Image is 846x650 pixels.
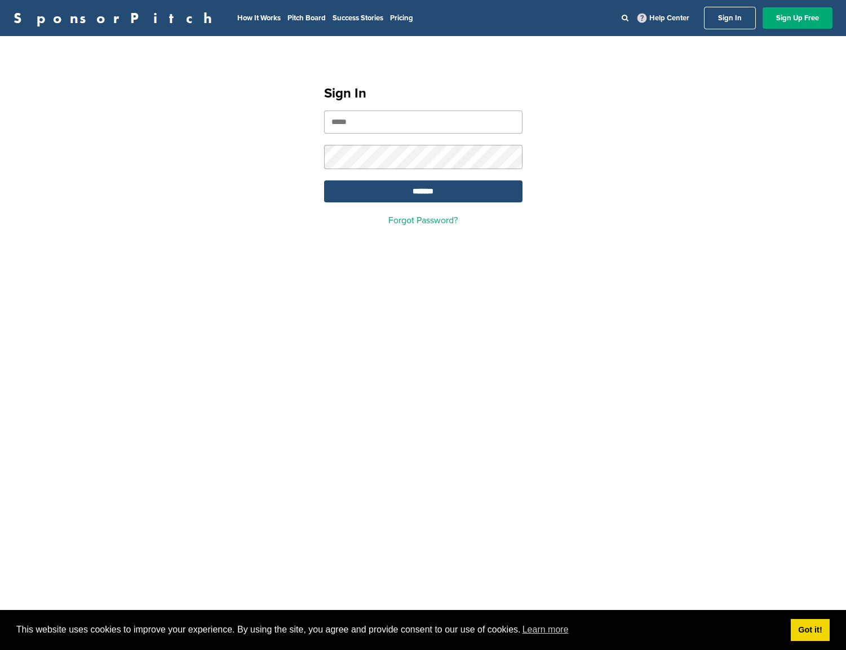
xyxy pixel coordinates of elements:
[763,7,832,29] a: Sign Up Free
[287,14,326,23] a: Pitch Board
[704,7,756,29] a: Sign In
[333,14,383,23] a: Success Stories
[791,619,830,642] a: dismiss cookie message
[635,11,692,25] a: Help Center
[14,11,219,25] a: SponsorPitch
[324,83,522,104] h1: Sign In
[388,215,458,226] a: Forgot Password?
[237,14,281,23] a: How It Works
[521,621,570,638] a: learn more about cookies
[390,14,413,23] a: Pricing
[16,621,782,638] span: This website uses cookies to improve your experience. By using the site, you agree and provide co...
